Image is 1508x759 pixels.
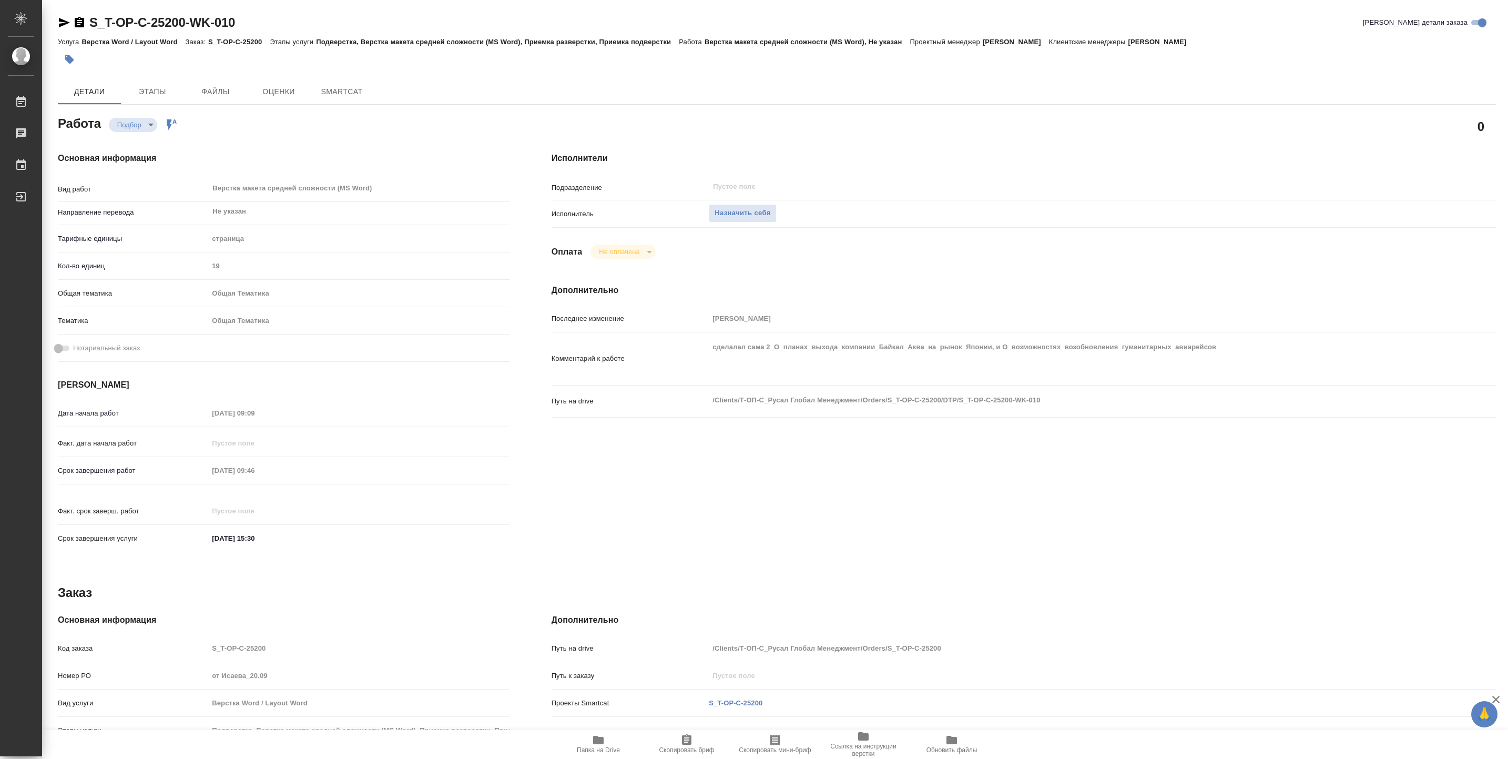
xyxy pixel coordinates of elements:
p: Транслитерация названий [552,729,709,740]
input: Пустое поле [709,668,1418,683]
h4: Дополнительно [552,614,1496,626]
span: 🙏 [1475,703,1493,725]
h2: Заказ [58,584,92,601]
button: Скопировать ссылку [73,16,86,29]
span: Нотариальный заказ [73,343,140,353]
p: Услуга [58,38,81,46]
p: Проектный менеджер [910,38,982,46]
span: Оценки [253,85,304,98]
p: Последнее изменение [552,313,709,324]
input: ✎ Введи что-нибудь [208,531,300,546]
button: Обновить файлы [908,730,996,759]
p: Подразделение [552,183,709,193]
button: Назначить себя [709,204,776,222]
input: Пустое поле [208,406,300,421]
p: Номер РО [58,671,208,681]
span: Файлы [190,85,241,98]
p: [PERSON_NAME] [983,38,1049,46]
p: Кол-во единиц [58,261,208,271]
p: Исполнитель [552,209,709,219]
p: Путь к заказу [552,671,709,681]
p: Работа [679,38,705,46]
button: Добавить тэг [58,48,81,71]
p: Подверстка, Верстка макета средней сложности (MS Word), Приемка разверстки, Приемка подверстки [316,38,679,46]
span: Ссылка на инструкции верстки [826,743,901,757]
p: [PERSON_NAME] [1128,38,1194,46]
input: Пустое поле [208,723,509,738]
input: Пустое поле [709,641,1418,656]
h4: Дополнительно [552,284,1496,297]
a: S_T-OP-C-25200-WK-010 [89,15,235,29]
textarea: /Clients/Т-ОП-С_Русал Глобал Менеджмент/Orders/S_T-OP-C-25200/DTP/S_T-OP-C-25200-WK-010 [709,391,1418,409]
button: Ссылка на инструкции верстки [819,730,908,759]
button: 🙏 [1471,701,1497,727]
span: [PERSON_NAME] детали заказа [1363,17,1468,28]
p: S_T-OP-C-25200 [208,38,270,46]
p: Заказ: [186,38,208,46]
input: Пустое поле [208,436,300,451]
div: Общая Тематика [208,285,509,302]
h4: Исполнители [552,152,1496,165]
p: Комментарий к работе [552,353,709,364]
input: Пустое поле [709,311,1418,326]
div: Подбор [590,245,655,259]
p: Этапы услуги [270,38,316,46]
button: Не оплачена [596,247,643,256]
p: Тематика [58,316,208,326]
input: Пустое поле [208,695,509,711]
div: Подбор [109,118,157,132]
button: Папка на Drive [554,730,643,759]
p: Вид услуги [58,698,208,709]
p: Клиентские менеджеры [1049,38,1128,46]
div: Общая Тематика [208,312,509,330]
h2: Работа [58,113,101,132]
p: Дата начала работ [58,408,208,419]
input: Пустое поле [208,258,509,274]
p: Проекты Smartcat [552,698,709,709]
span: Скопировать мини-бриф [739,746,811,754]
h2: 0 [1478,117,1484,135]
p: Вид работ [58,184,208,195]
p: Факт. дата начала работ [58,438,208,449]
p: Путь на drive [552,643,709,654]
h4: [PERSON_NAME] [58,379,510,391]
span: Скопировать бриф [659,746,714,754]
button: Подбор [114,120,145,129]
p: Направление перевода [58,207,208,218]
p: Тарифные единицы [58,234,208,244]
input: Пустое поле [208,668,509,683]
h4: Оплата [552,246,583,258]
p: Верстка макета средней сложности (MS Word), Не указан [705,38,910,46]
span: Этапы [127,85,178,98]
span: SmartCat [317,85,367,98]
p: Факт. срок заверш. работ [58,506,208,517]
input: Пустое поле [712,180,1393,193]
textarea: сделалал сама 2_О_планах_выхода_компании_Байкал_Аква_на_рынок_Японии, и О_возможностях_возобновл... [709,338,1418,377]
span: Папка на Drive [577,746,620,754]
input: Пустое поле [208,463,300,478]
h4: Основная информация [58,614,510,626]
p: Срок завершения работ [58,465,208,476]
button: Скопировать бриф [643,730,731,759]
p: Верстка Word / Layout Word [81,38,185,46]
input: Пустое поле [208,641,509,656]
span: Обновить файлы [926,746,977,754]
p: Срок завершения услуги [58,533,208,544]
p: Код заказа [58,643,208,654]
span: Детали [64,85,115,98]
h4: Основная информация [58,152,510,165]
p: Путь на drive [552,396,709,407]
span: Назначить себя [715,207,770,219]
input: Пустое поле [208,503,300,519]
div: страница [208,230,509,248]
button: Скопировать мини-бриф [731,730,819,759]
p: Общая тематика [58,288,208,299]
a: S_T-OP-C-25200 [709,699,762,707]
button: Скопировать ссылку для ЯМессенджера [58,16,70,29]
p: Этапы услуги [58,725,208,736]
